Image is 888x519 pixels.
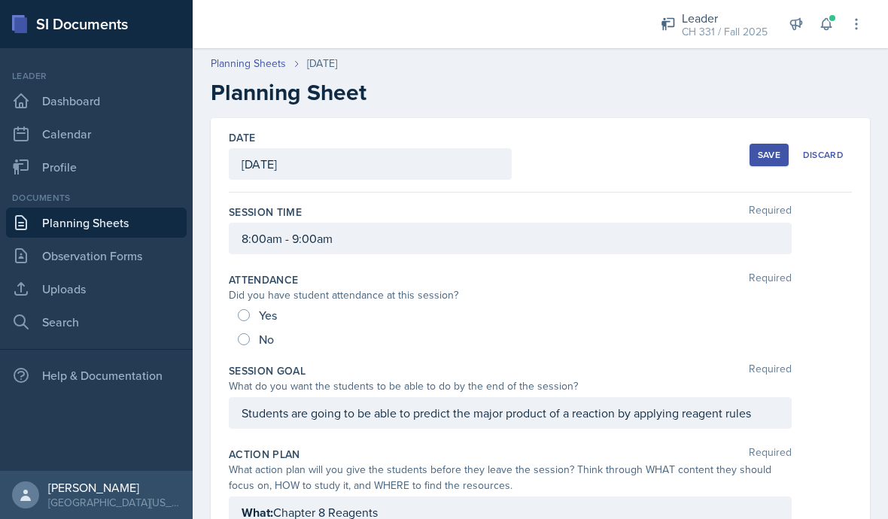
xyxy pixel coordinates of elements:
div: Documents [6,191,187,205]
div: What do you want the students to be able to do by the end of the session? [229,378,792,394]
span: No [259,332,274,347]
span: Yes [259,308,277,323]
a: Planning Sheets [211,56,286,71]
label: Action Plan [229,447,300,462]
div: Leader [6,69,187,83]
h2: Planning Sheet [211,79,870,106]
label: Attendance [229,272,299,287]
span: Required [749,272,792,287]
div: Save [758,149,780,161]
div: What action plan will you give the students before they leave the session? Think through WHAT con... [229,462,792,493]
p: Students are going to be able to predict the major product of a reaction by applying reagent rules [242,404,779,422]
div: [PERSON_NAME] [48,480,181,495]
div: Help & Documentation [6,360,187,390]
div: Discard [803,149,844,161]
label: Session Goal [229,363,306,378]
a: Calendar [6,119,187,149]
span: Required [749,205,792,220]
div: [GEOGRAPHIC_DATA][US_STATE] in [GEOGRAPHIC_DATA] [48,495,181,510]
button: Save [750,144,789,166]
div: Did you have student attendance at this session? [229,287,792,303]
label: Session Time [229,205,302,220]
a: Uploads [6,274,187,304]
div: CH 331 / Fall 2025 [682,24,768,40]
span: Required [749,447,792,462]
a: Planning Sheets [6,208,187,238]
div: Leader [682,9,768,27]
p: 8:00am - 9:00am [242,229,779,247]
span: Required [749,363,792,378]
a: Search [6,307,187,337]
button: Discard [795,144,852,166]
label: Date [229,130,255,145]
a: Dashboard [6,86,187,116]
div: [DATE] [307,56,337,71]
a: Profile [6,152,187,182]
a: Observation Forms [6,241,187,271]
